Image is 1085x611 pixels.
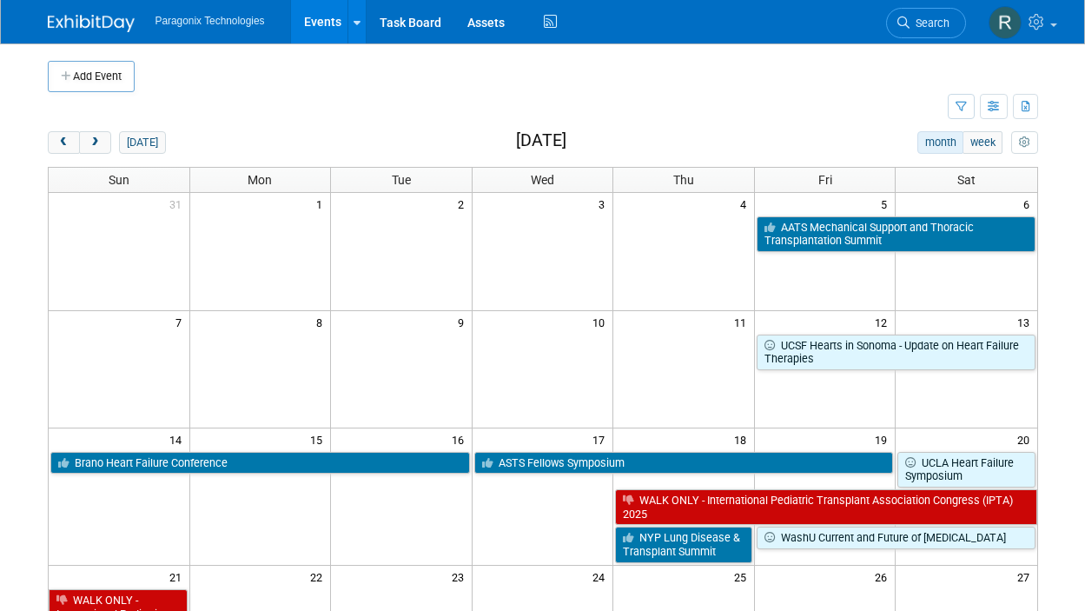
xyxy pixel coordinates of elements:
[957,173,976,187] span: Sat
[531,173,554,187] span: Wed
[732,311,754,333] span: 11
[50,452,470,475] a: Brano Heart Failure Conference
[456,311,472,333] span: 9
[1016,428,1037,450] span: 20
[732,428,754,450] span: 18
[119,131,165,154] button: [DATE]
[450,566,472,588] span: 23
[615,527,752,562] a: NYP Lung Disease & Transplant Summit
[48,15,135,32] img: ExhibitDay
[314,311,330,333] span: 8
[910,17,949,30] span: Search
[738,193,754,215] span: 4
[732,566,754,588] span: 25
[79,131,111,154] button: next
[886,8,966,38] a: Search
[873,428,895,450] span: 19
[248,173,272,187] span: Mon
[591,566,612,588] span: 24
[963,131,1002,154] button: week
[615,489,1036,525] a: WALK ONLY - International Pediatric Transplant Association Congress (IPTA) 2025
[757,216,1035,252] a: AATS Mechanical Support and Thoracic Transplantation Summit
[155,15,265,27] span: Paragonix Technologies
[516,131,566,150] h2: [DATE]
[673,173,694,187] span: Thu
[989,6,1022,39] img: Rachel Jenkins
[109,173,129,187] span: Sun
[591,428,612,450] span: 17
[474,452,894,475] a: ASTS Fellows Symposium
[168,193,189,215] span: 31
[450,428,472,450] span: 16
[168,428,189,450] span: 14
[174,311,189,333] span: 7
[591,311,612,333] span: 10
[757,335,1035,370] a: UCSF Hearts in Sonoma - Update on Heart Failure Therapies
[917,131,963,154] button: month
[873,566,895,588] span: 26
[168,566,189,588] span: 21
[879,193,895,215] span: 5
[818,173,832,187] span: Fri
[597,193,612,215] span: 3
[392,173,411,187] span: Tue
[757,527,1035,549] a: WashU Current and Future of [MEDICAL_DATA]
[873,311,895,333] span: 12
[456,193,472,215] span: 2
[308,566,330,588] span: 22
[48,131,80,154] button: prev
[1022,193,1037,215] span: 6
[1011,131,1037,154] button: myCustomButton
[48,61,135,92] button: Add Event
[1016,566,1037,588] span: 27
[897,452,1035,488] a: UCLA Heart Failure Symposium
[1019,137,1030,149] i: Personalize Calendar
[314,193,330,215] span: 1
[308,428,330,450] span: 15
[1016,311,1037,333] span: 13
